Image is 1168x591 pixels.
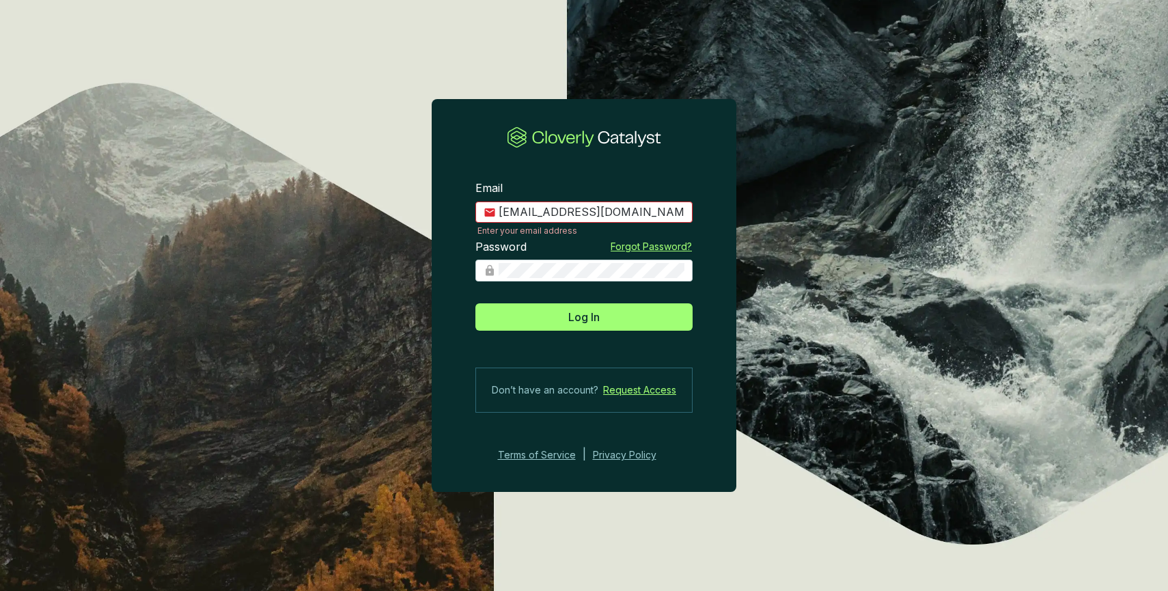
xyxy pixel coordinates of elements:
label: Password [475,240,527,255]
div: | [583,447,586,463]
span: Don’t have an account? [492,382,598,398]
a: Request Access [603,382,676,398]
div: Enter your email address [477,225,693,236]
button: Log In [475,303,693,331]
input: Password [499,263,684,278]
a: Terms of Service [494,447,576,463]
a: Forgot Password? [611,240,692,253]
span: Log In [568,309,600,325]
a: Privacy Policy [593,447,675,463]
label: Email [475,181,503,196]
input: Email [499,205,684,220]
